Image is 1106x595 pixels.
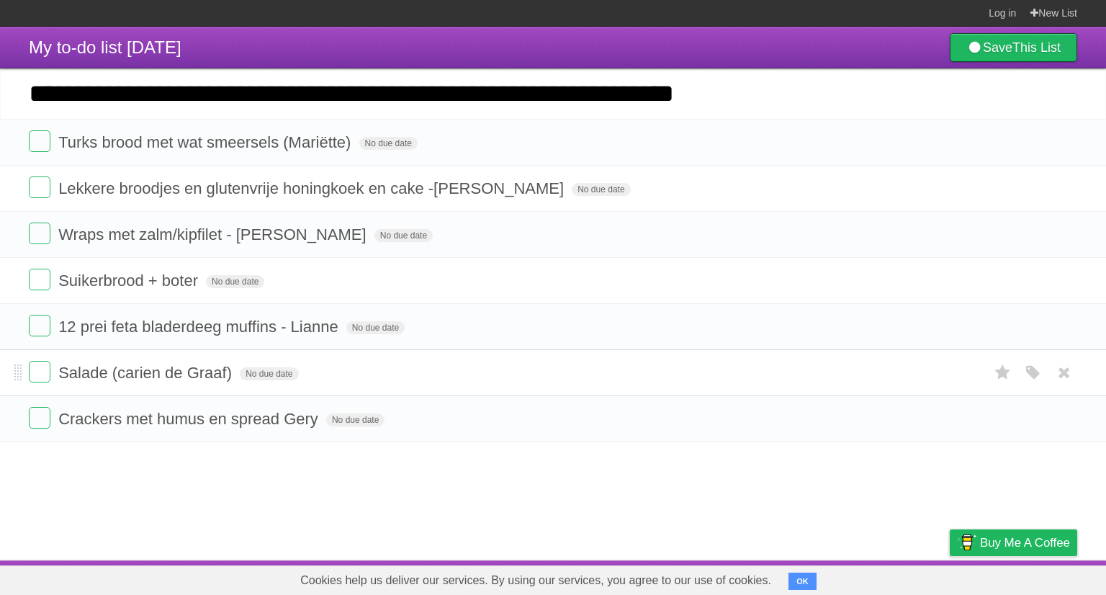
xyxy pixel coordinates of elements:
label: Done [29,269,50,290]
span: Buy me a coffee [980,530,1070,555]
span: My to-do list [DATE] [29,37,181,57]
label: Done [29,407,50,429]
span: Crackers met humus en spread Gery [58,410,322,428]
label: Done [29,223,50,244]
a: About [758,564,788,591]
span: Suikerbrood + boter [58,272,202,290]
span: Salade (carien de Graaf) [58,364,235,382]
label: Done [29,361,50,382]
label: Done [29,130,50,152]
button: OK [788,573,817,590]
a: Developers [806,564,864,591]
span: Wraps met zalm/kipfilet - [PERSON_NAME] [58,225,369,243]
a: SaveThis List [950,33,1077,62]
span: No due date [326,413,385,426]
span: No due date [206,275,264,288]
span: No due date [374,229,433,242]
span: Turks brood met wat smeersels (Mariëtte) [58,133,354,151]
a: Privacy [931,564,968,591]
a: Terms [882,564,914,591]
span: No due date [346,321,405,334]
span: No due date [240,367,298,380]
b: This List [1012,40,1061,55]
img: Buy me a coffee [957,530,976,555]
span: No due date [359,137,418,150]
a: Suggest a feature [986,564,1077,591]
span: Lekkere broodjes en glutenvrije honingkoek en cake -[PERSON_NAME] [58,179,567,197]
span: Cookies help us deliver our services. By using our services, you agree to our use of cookies. [286,566,786,595]
span: 12 prei feta bladerdeeg muffins - Lianne [58,318,342,336]
label: Done [29,176,50,198]
span: No due date [572,183,630,196]
a: Buy me a coffee [950,529,1077,556]
label: Star task [989,361,1017,385]
label: Done [29,315,50,336]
